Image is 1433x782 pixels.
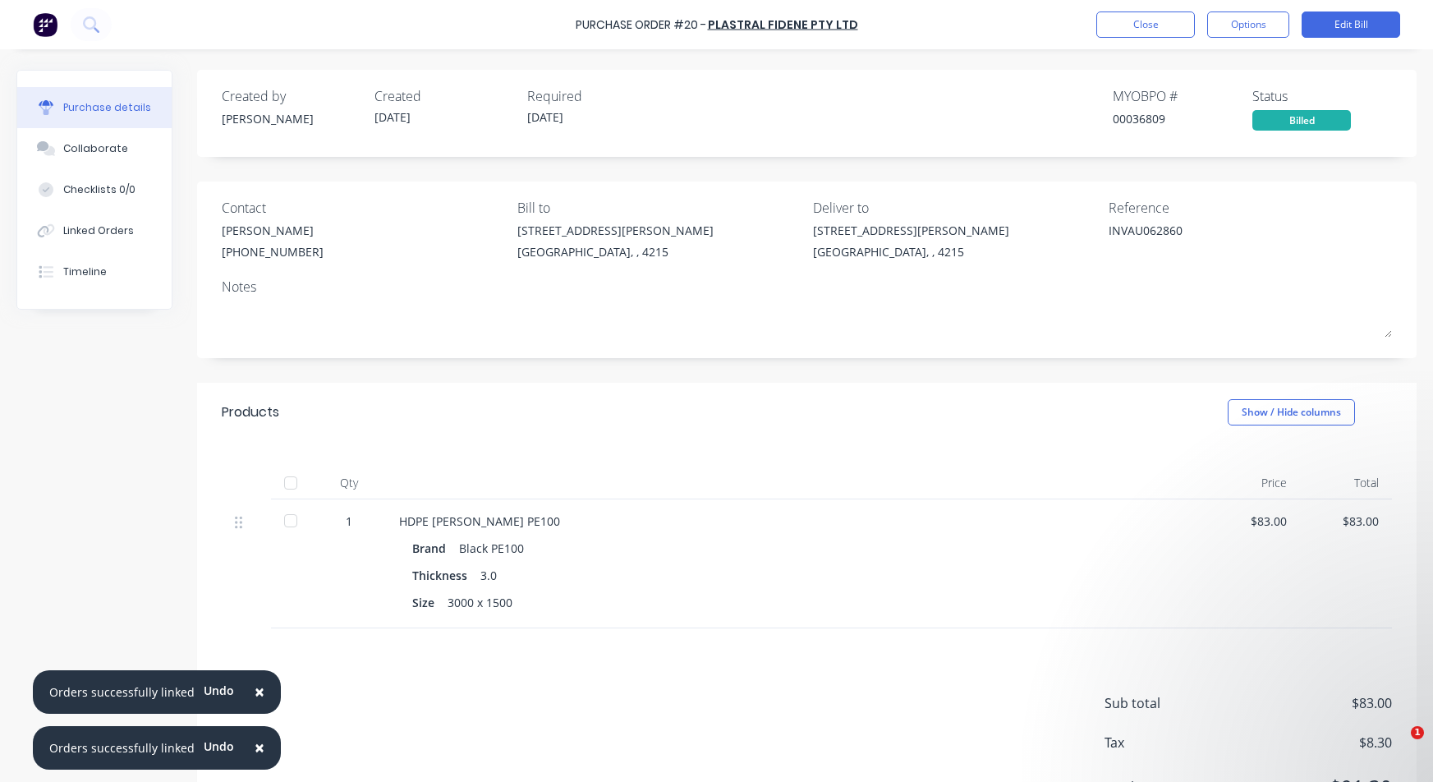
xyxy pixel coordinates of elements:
div: 3000 x 1500 [448,591,512,614]
div: 00036809 [1113,110,1252,127]
span: Tax [1105,733,1228,752]
div: 1 [325,513,373,530]
div: Total [1300,467,1393,499]
div: Purchase Order #20 - [576,16,706,34]
div: HDPE [PERSON_NAME] PE100 [399,513,1194,530]
button: Purchase details [17,87,172,128]
span: × [255,736,264,759]
div: Size [412,591,448,614]
button: Close [238,673,281,712]
div: Created [374,86,514,106]
div: Purchase details [63,100,151,115]
div: Orders successfully linked [49,683,195,701]
div: $83.00 [1220,513,1287,530]
div: Deliver to [813,198,1096,218]
div: Orders successfully linked [49,739,195,757]
button: Close [238,729,281,768]
button: Collaborate [17,128,172,169]
div: Qty [312,467,386,499]
div: Notes [222,277,1392,297]
div: [PERSON_NAME] [222,222,324,239]
div: [GEOGRAPHIC_DATA], , 4215 [813,243,1009,260]
span: × [255,680,264,703]
textarea: INVAU062860 [1109,222,1314,259]
div: [PHONE_NUMBER] [222,243,324,260]
iframe: Intercom live chat [1377,726,1417,766]
div: Status [1252,86,1392,106]
div: Thickness [412,563,480,587]
div: Required [527,86,667,106]
div: MYOB PO # [1113,86,1252,106]
div: Reference [1109,198,1392,218]
div: Billed [1252,110,1351,131]
div: Created by [222,86,361,106]
img: Factory [33,12,57,37]
div: 3.0 [480,563,497,587]
button: Linked Orders [17,210,172,251]
button: Undo [195,734,243,759]
div: Linked Orders [63,223,134,238]
div: [STREET_ADDRESS][PERSON_NAME] [517,222,714,239]
span: Sub total [1105,693,1228,713]
div: Price [1207,467,1300,499]
button: Checklists 0/0 [17,169,172,210]
span: 1 [1411,726,1424,739]
button: Show / Hide columns [1228,399,1355,425]
a: Plastral Fidene Pty Ltd [708,16,858,33]
div: Black PE100 [459,536,524,560]
div: Collaborate [63,141,128,156]
button: Options [1207,11,1289,38]
div: Bill to [517,198,801,218]
div: Products [222,402,279,422]
div: Checklists 0/0 [63,182,135,197]
button: Undo [195,678,243,703]
button: Timeline [17,251,172,292]
span: $8.30 [1228,733,1392,752]
div: Timeline [63,264,107,279]
div: Contact [222,198,505,218]
button: Edit Bill [1302,11,1400,38]
div: [PERSON_NAME] [222,110,361,127]
div: $83.00 [1313,513,1380,530]
div: Brand [412,536,459,560]
button: Close [1096,11,1195,38]
div: [STREET_ADDRESS][PERSON_NAME] [813,222,1009,239]
div: [GEOGRAPHIC_DATA], , 4215 [517,243,714,260]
